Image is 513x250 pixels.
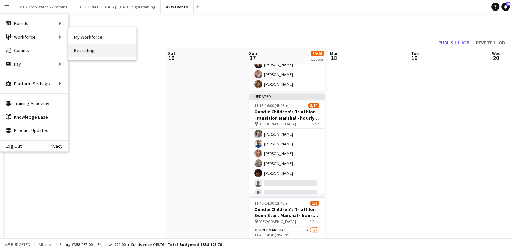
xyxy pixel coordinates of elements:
[249,206,325,218] h3: Oundle Children's Triathlon Swim Start Marshal - hourly rate
[0,57,68,71] div: Pay
[473,38,508,47] button: Revert 1 job
[491,54,501,62] span: 20
[249,109,325,121] h3: Oundle Children's Triathlon Transition Marshal - hourly rate
[168,50,175,56] span: Sat
[37,242,54,247] span: All jobs
[411,50,419,56] span: Tue
[0,110,68,124] a: Knowledge Base
[311,57,324,62] div: 11 Jobs
[0,30,68,44] div: Workforce
[167,242,222,247] span: Total Budgeted £358 123.76
[259,121,296,126] span: [GEOGRAPHIC_DATA]
[308,103,319,108] span: 8/10
[329,54,339,62] span: 18
[311,51,324,56] span: 39/46
[48,143,68,149] a: Privacy
[492,50,501,56] span: Wed
[0,143,22,149] a: Log Out
[73,0,161,14] button: [GEOGRAPHIC_DATA] - [DATE] night training
[506,2,510,6] span: 70
[254,201,290,206] span: 11:45-14:30 (2h45m)
[254,103,290,108] span: 11:15-16:00 (4h45m)
[249,88,325,200] app-card-role: Event Marshal2A8/1011:15-16:00 (4h45m)[PERSON_NAME][PERSON_NAME][PERSON_NAME][PERSON_NAME][PERSON...
[501,3,510,11] a: 70
[249,93,325,99] div: Updated
[259,219,296,224] span: [GEOGRAPHIC_DATA]
[68,44,136,57] a: Recruiting
[59,242,222,247] div: Salary £358 057.00 + Expenses £21.00 + Subsistence £45.76 =
[11,242,31,247] span: Budgeted
[0,124,68,137] a: Product Updates
[0,17,68,30] div: Boards
[0,97,68,110] a: Training Academy
[310,121,319,126] span: 1 Role
[248,54,257,62] span: 17
[167,54,175,62] span: 16
[14,0,73,14] button: MTS Open Water Swimming
[68,30,136,44] a: My Workforce
[161,0,194,14] button: ATW Events
[0,77,68,90] div: Platform Settings
[410,54,419,62] span: 19
[249,50,257,56] span: Sun
[436,38,472,47] button: Publish 1 job
[310,219,319,224] span: 1 Role
[249,93,325,194] app-job-card: Updated11:15-16:00 (4h45m)8/10Oundle Children's Triathlon Transition Marshal - hourly rate [GEOGR...
[330,50,339,56] span: Mon
[0,44,68,57] a: Comms
[3,241,32,248] button: Budgeted
[249,48,325,91] app-card-role: Event Marshal3/311:15-16:00 (4h45m)[PERSON_NAME][PERSON_NAME][PERSON_NAME]
[310,201,319,206] span: 1/3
